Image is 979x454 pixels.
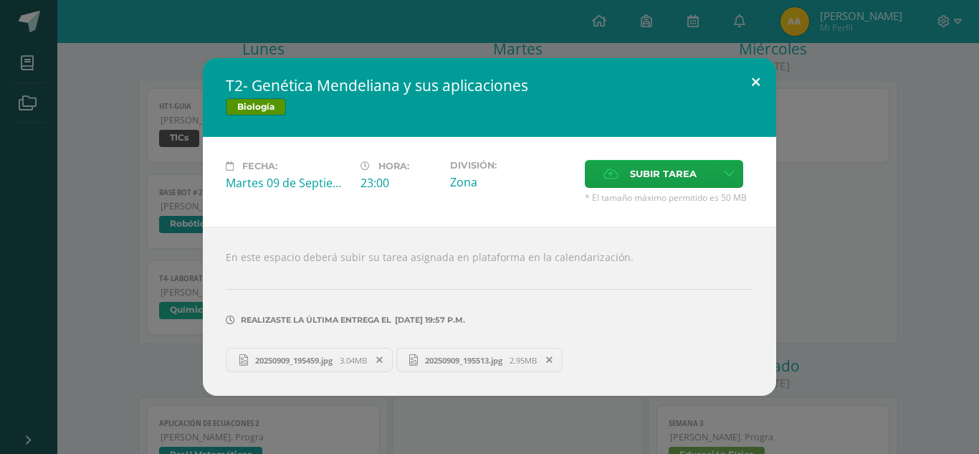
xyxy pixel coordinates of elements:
div: 23:00 [360,175,439,191]
label: División: [450,160,573,171]
div: Zona [450,174,573,190]
div: En este espacio deberá subir su tarea asignada en plataforma en la calendarización. [203,227,776,396]
span: Hora: [378,161,409,171]
span: Remover entrega [368,352,392,368]
span: Biología [226,98,286,115]
span: Fecha: [242,161,277,171]
span: 2.95MB [510,355,537,366]
span: Remover entrega [538,352,562,368]
span: 20250909_195513.jpg [418,355,510,366]
div: Martes 09 de Septiembre [226,175,349,191]
span: Subir tarea [630,161,697,187]
span: Realizaste la última entrega el [241,315,391,325]
span: 3.04MB [340,355,367,366]
span: 20250909_195459.jpg [248,355,340,366]
button: Close (Esc) [735,58,776,107]
span: * El tamaño máximo permitido es 50 MB [585,191,753,204]
a: 20250909_195513.jpg 2.95MB [396,348,563,372]
h2: T2- Genética Mendeliana y sus aplicaciones [226,75,753,95]
a: 20250909_195459.jpg 3.04MB [226,348,393,372]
